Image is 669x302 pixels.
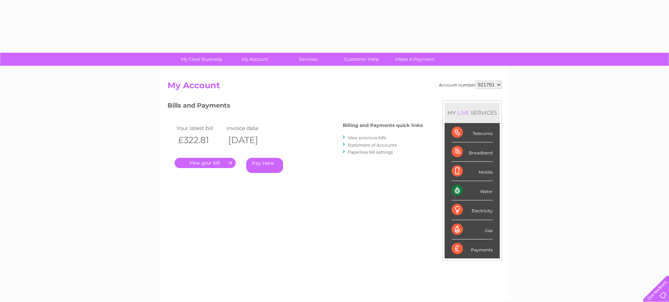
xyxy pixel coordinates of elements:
[348,135,386,140] a: View previous bills
[452,200,493,220] div: Electricity
[452,220,493,239] div: Gas
[452,181,493,200] div: Water
[445,103,500,123] div: MY SERVICES
[348,149,393,155] a: Paperless bill settings
[172,53,230,66] a: My Clear Business
[225,123,275,133] td: Invoice date
[333,53,391,66] a: Customer Help
[246,158,283,173] a: Pay Here
[452,239,493,258] div: Payments
[439,81,502,89] div: Account number
[168,101,423,113] h3: Bills and Payments
[225,133,275,147] th: [DATE]
[175,123,225,133] td: Your latest bill
[386,53,444,66] a: Make A Payment
[452,162,493,181] div: Mobile
[175,133,225,147] th: £322.81
[168,81,502,94] h2: My Account
[456,109,471,116] div: LIVE
[175,158,236,168] a: .
[348,142,397,148] a: Statement of Accounts
[343,123,423,128] h4: Billing and Payments quick links
[226,53,284,66] a: My Account
[279,53,337,66] a: Services
[452,142,493,162] div: Broadband
[452,123,493,142] div: Telecoms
